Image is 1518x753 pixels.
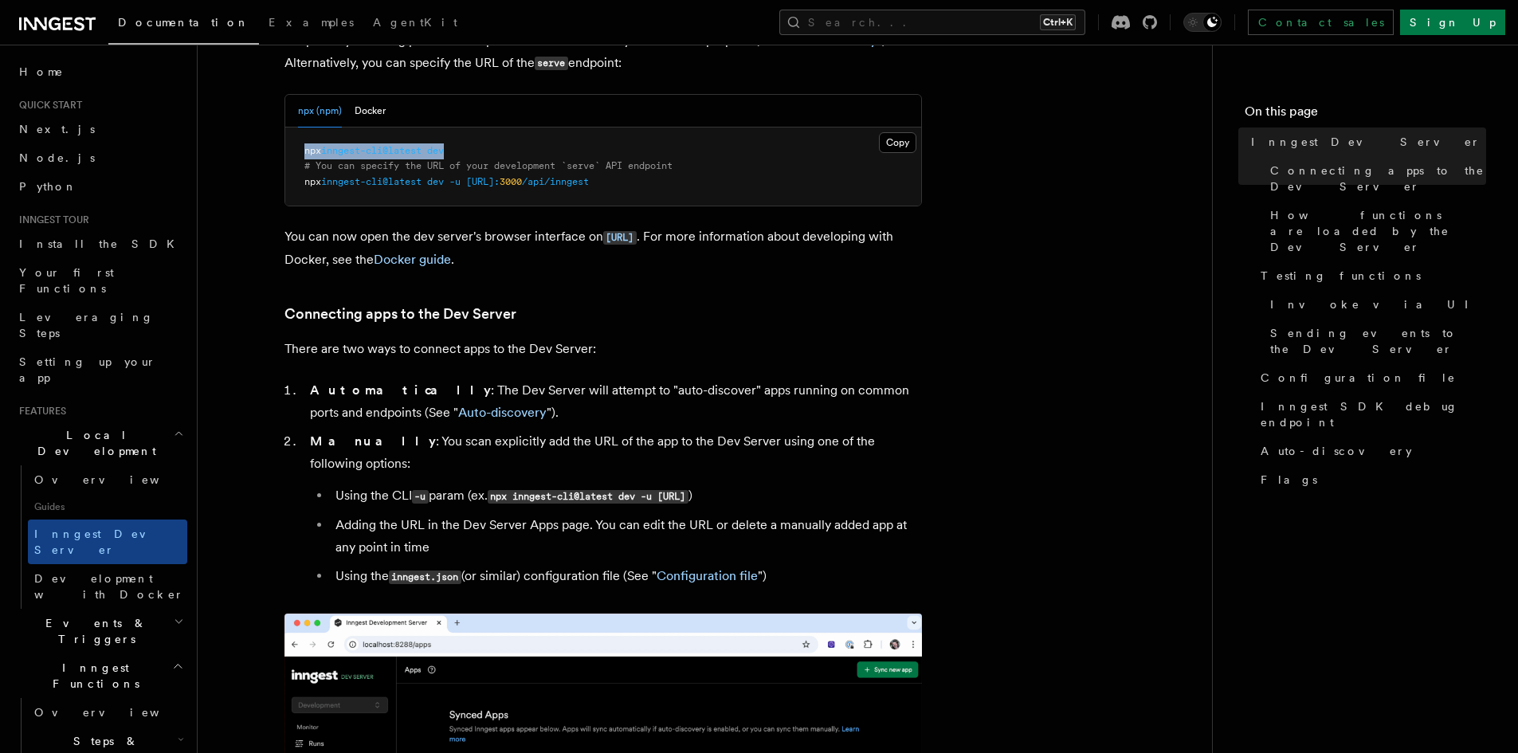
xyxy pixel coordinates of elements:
[28,564,187,609] a: Development with Docker
[355,95,386,127] button: Docker
[789,33,877,48] a: Auto-discovery
[108,5,259,45] a: Documentation
[13,405,66,418] span: Features
[488,490,688,504] code: npx inngest-cli@latest dev -u [URL]
[304,176,321,187] span: npx
[1400,10,1505,35] a: Sign Up
[1245,127,1486,156] a: Inngest Dev Server
[13,143,187,172] a: Node.js
[1254,363,1486,392] a: Configuration file
[13,609,187,653] button: Events & Triggers
[458,405,547,420] a: Auto-discovery
[13,99,82,112] span: Quick start
[19,151,95,164] span: Node.js
[13,303,187,347] a: Leveraging Steps
[13,465,187,609] div: Local Development
[19,355,156,384] span: Setting up your app
[412,490,429,504] code: -u
[466,176,500,187] span: [URL]:
[34,572,184,601] span: Development with Docker
[28,520,187,564] a: Inngest Dev Server
[13,615,174,647] span: Events & Triggers
[19,64,64,80] span: Home
[13,653,187,698] button: Inngest Functions
[389,571,461,584] code: inngest.json
[28,698,187,727] a: Overview
[13,427,174,459] span: Local Development
[1270,325,1486,357] span: Sending events to the Dev Server
[19,266,114,295] span: Your first Functions
[13,347,187,392] a: Setting up your app
[1261,472,1317,488] span: Flags
[603,231,637,245] code: [URL]
[19,123,95,135] span: Next.js
[603,229,637,244] a: [URL]
[1254,437,1486,465] a: Auto-discovery
[13,421,187,465] button: Local Development
[13,660,172,692] span: Inngest Functions
[305,430,922,588] li: : You scan explicitly add the URL of the app to the Dev Server using one of the following options:
[19,237,184,250] span: Install the SDK
[28,465,187,494] a: Overview
[1254,261,1486,290] a: Testing functions
[13,115,187,143] a: Next.js
[321,145,422,156] span: inngest-cli@latest
[331,484,922,508] li: Using the CLI param (ex. )
[1254,392,1486,437] a: Inngest SDK debug endpoint
[310,433,436,449] strong: Manually
[13,214,89,226] span: Inngest tour
[13,229,187,258] a: Install the SDK
[427,176,444,187] span: dev
[259,5,363,43] a: Examples
[1264,319,1486,363] a: Sending events to the Dev Server
[1254,465,1486,494] a: Flags
[1261,443,1412,459] span: Auto-discovery
[13,258,187,303] a: Your first Functions
[1245,102,1486,127] h4: On this page
[19,180,77,193] span: Python
[284,303,516,325] a: Connecting apps to the Dev Server
[373,16,457,29] span: AgentKit
[522,176,589,187] span: /api/inngest
[269,16,354,29] span: Examples
[535,57,568,70] code: serve
[331,514,922,559] li: Adding the URL in the Dev Server Apps page. You can edit the URL or delete a manually added app a...
[1270,207,1486,255] span: How functions are loaded by the Dev Server
[779,10,1085,35] button: Search...Ctrl+K
[500,176,522,187] span: 3000
[1264,290,1486,319] a: Invoke via UI
[284,226,922,271] p: You can now open the dev server's browser interface on . For more information about developing wi...
[304,145,321,156] span: npx
[284,338,922,360] p: There are two ways to connect apps to the Dev Server:
[331,565,922,588] li: Using the (or similar) configuration file (See " ")
[298,95,342,127] button: npx (npm)
[1261,398,1486,430] span: Inngest SDK debug endpoint
[449,176,461,187] span: -u
[1270,296,1482,312] span: Invoke via UI
[1251,134,1481,150] span: Inngest Dev Server
[304,160,673,171] span: # You can specify the URL of your development `serve` API endpoint
[19,311,154,339] span: Leveraging Steps
[1183,13,1222,32] button: Toggle dark mode
[321,176,422,187] span: inngest-cli@latest
[427,145,444,156] span: dev
[1040,14,1076,30] kbd: Ctrl+K
[1264,156,1486,201] a: Connecting apps to the Dev Server
[374,252,451,267] a: Docker guide
[305,379,922,424] li: : The Dev Server will attempt to "auto-discover" apps running on common ports and endpoints (See ...
[13,57,187,86] a: Home
[34,473,198,486] span: Overview
[1261,370,1456,386] span: Configuration file
[1270,163,1486,194] span: Connecting apps to the Dev Server
[1261,268,1421,284] span: Testing functions
[28,494,187,520] span: Guides
[118,16,249,29] span: Documentation
[13,172,187,201] a: Python
[310,382,491,398] strong: Automatically
[34,706,198,719] span: Overview
[657,568,758,583] a: Configuration file
[1264,201,1486,261] a: How functions are loaded by the Dev Server
[363,5,467,43] a: AgentKit
[1248,10,1394,35] a: Contact sales
[34,527,171,556] span: Inngest Dev Server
